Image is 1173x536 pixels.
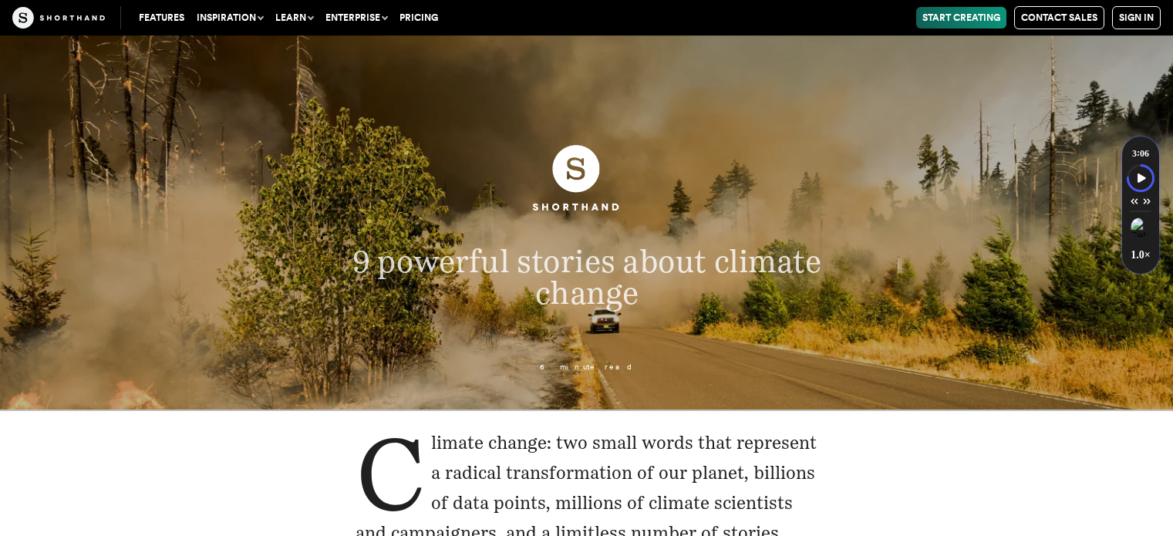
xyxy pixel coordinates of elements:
button: Enterprise [319,7,393,29]
a: Sign in [1112,6,1161,29]
a: Contact Sales [1014,6,1104,29]
button: Learn [269,7,319,29]
img: The Craft [12,7,105,29]
button: Inspiration [190,7,269,29]
a: Pricing [393,7,444,29]
span: 9 powerful stories about climate change [352,243,821,312]
p: 6 minute read [281,363,892,372]
a: Features [133,7,190,29]
a: Start Creating [916,7,1006,29]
